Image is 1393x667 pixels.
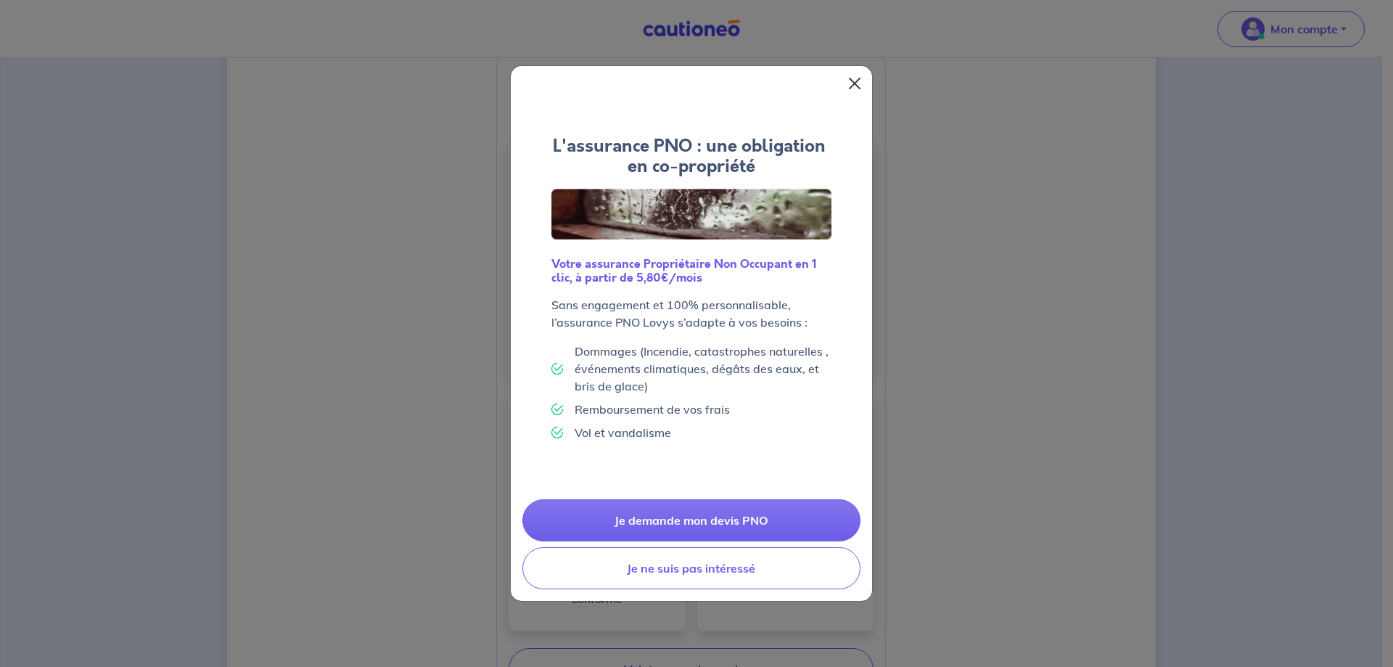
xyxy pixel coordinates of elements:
[843,72,866,95] button: Close
[522,499,860,541] a: Je demande mon devis PNO
[551,136,831,178] h4: L'assurance PNO : une obligation en co-propriété
[551,189,831,240] img: Logo Lovys
[551,296,831,331] p: Sans engagement et 100% personnalisable, l’assurance PNO Lovys s’adapte à vos besoins :
[522,547,860,589] button: Je ne suis pas intéressé
[575,424,671,441] p: Vol et vandalisme
[575,343,831,395] p: Dommages (Incendie, catastrophes naturelles , événements climatiques, dégâts des eaux, et bris de...
[551,257,831,285] h6: Votre assurance Propriétaire Non Occupant en 1 clic, à partir de 5,80€/mois
[575,401,730,418] p: Remboursement de vos frais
